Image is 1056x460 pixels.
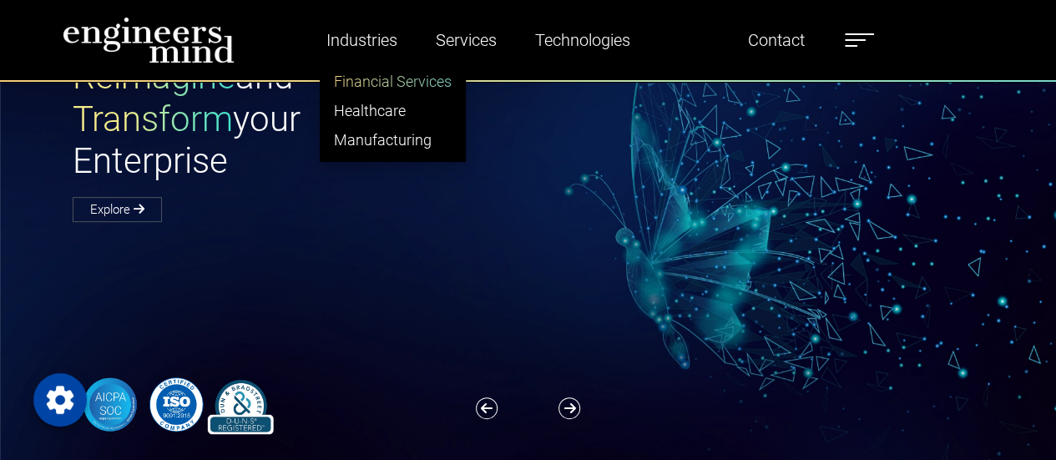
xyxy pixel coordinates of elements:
a: Industries [320,21,404,59]
a: Services [429,21,503,59]
a: Technologies [528,21,637,59]
a: Healthcare [321,96,465,125]
span: Transform [73,99,233,139]
a: Manufacturing [321,125,465,154]
a: Financial Services [321,67,465,96]
a: Explore [73,197,162,222]
h1: and your Enterprise [73,56,528,182]
a: Contact [741,21,811,59]
img: banner-logo [73,375,280,434]
img: logo [63,17,235,63]
ul: Industries [320,59,466,162]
